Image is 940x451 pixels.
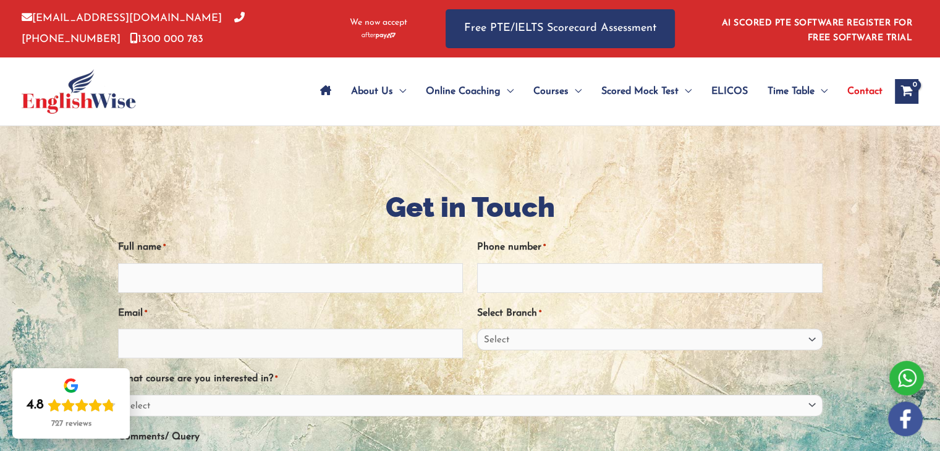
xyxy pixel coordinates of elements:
[351,70,393,113] span: About Us
[22,13,245,44] a: [PHONE_NUMBER]
[118,369,277,389] label: What course are you interested in?
[118,303,147,324] label: Email
[569,70,582,113] span: Menu Toggle
[722,19,913,43] a: AI SCORED PTE SOFTWARE REGISTER FOR FREE SOFTWARE TRIAL
[601,70,679,113] span: Scored Mock Test
[22,69,136,114] img: cropped-ew-logo
[533,70,569,113] span: Courses
[130,34,203,44] a: 1300 000 783
[895,79,918,104] a: View Shopping Cart, empty
[523,70,591,113] a: CoursesMenu Toggle
[477,303,541,324] label: Select Branch
[888,402,923,436] img: white-facebook.png
[118,188,823,227] h1: Get in Touch
[591,70,701,113] a: Scored Mock TestMenu Toggle
[362,32,396,39] img: Afterpay-Logo
[341,70,416,113] a: About UsMenu Toggle
[27,397,44,414] div: 4.8
[426,70,501,113] span: Online Coaching
[679,70,692,113] span: Menu Toggle
[847,70,883,113] span: Contact
[416,70,523,113] a: Online CoachingMenu Toggle
[27,397,116,414] div: Rating: 4.8 out of 5
[714,9,918,49] aside: Header Widget 1
[22,13,222,23] a: [EMAIL_ADDRESS][DOMAIN_NAME]
[758,70,837,113] a: Time TableMenu Toggle
[711,70,748,113] span: ELICOS
[477,237,546,258] label: Phone number
[118,427,200,447] label: Comments/ Query
[768,70,815,113] span: Time Table
[350,17,407,29] span: We now accept
[446,9,675,48] a: Free PTE/IELTS Scorecard Assessment
[815,70,828,113] span: Menu Toggle
[837,70,883,113] a: Contact
[310,70,883,113] nav: Site Navigation: Main Menu
[701,70,758,113] a: ELICOS
[51,419,91,429] div: 727 reviews
[393,70,406,113] span: Menu Toggle
[501,70,514,113] span: Menu Toggle
[118,237,166,258] label: Full name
